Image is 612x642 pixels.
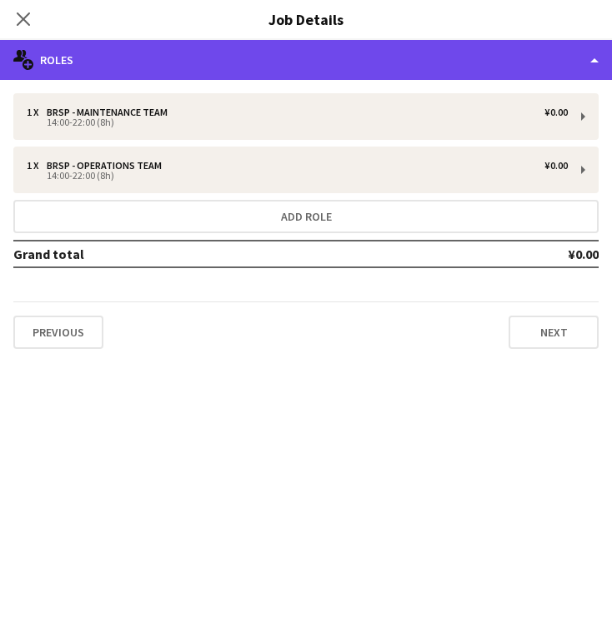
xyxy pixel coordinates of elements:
button: Next [509,316,599,349]
div: BRSP - Operations Team [47,160,168,172]
div: ¥0.00 [544,107,568,118]
div: ¥0.00 [544,160,568,172]
div: 1 x [27,160,47,172]
div: BRSP - Maintenance Team [47,107,174,118]
button: Add role [13,200,599,233]
td: Grand total [13,241,418,267]
div: 14:00-22:00 (8h) [27,118,568,127]
div: 1 x [27,107,47,118]
button: Previous [13,316,103,349]
div: 14:00-22:00 (8h) [27,172,568,180]
td: ¥0.00 [418,241,599,267]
